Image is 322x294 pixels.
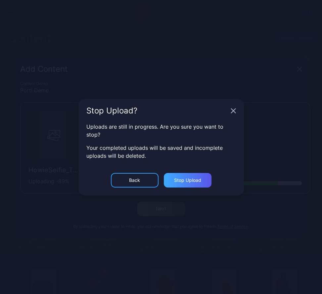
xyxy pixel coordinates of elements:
button: Back [111,173,159,188]
p: Uploads are still in progress. Are you sure you want to stop? [86,123,236,139]
p: Your completed uploads will be saved and incomplete uploads will be deleted. [86,144,236,160]
div: Back [129,178,140,183]
div: Stop Upload? [86,107,228,115]
div: Stop Upload [174,178,201,183]
button: Stop Upload [164,173,211,188]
